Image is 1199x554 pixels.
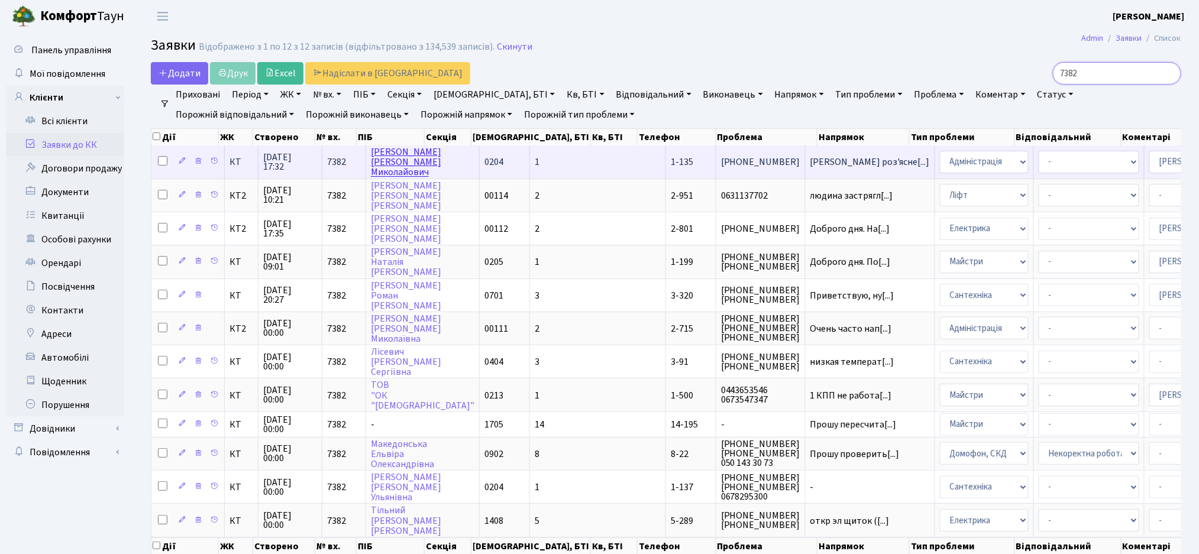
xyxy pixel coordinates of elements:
th: [DEMOGRAPHIC_DATA], БТІ [471,129,591,145]
span: КТ [230,449,253,459]
a: [PERSON_NAME]Наталія[PERSON_NAME] [371,245,441,278]
span: 7382 [327,448,346,461]
a: Клієнти [6,86,124,109]
span: КТ2 [230,324,253,333]
a: Автомобілі [6,346,124,370]
span: 2-715 [671,322,693,335]
a: Заявки [1116,32,1142,44]
span: 7382 [327,355,346,368]
span: Доброго дня. На[...] [810,222,890,235]
span: 7382 [327,514,346,527]
span: Додати [159,67,201,80]
span: 7382 [327,322,346,335]
span: [PHONE_NUMBER] [PHONE_NUMBER] 0678295300 [721,473,800,501]
span: 0205 [484,255,503,268]
span: 7382 [327,481,346,494]
span: [DATE] 00:00 [263,444,317,463]
b: [PERSON_NAME] [1113,10,1185,23]
span: Мої повідомлення [30,67,105,80]
a: Контакти [6,299,124,322]
span: 0204 [484,481,503,494]
span: 3 [535,355,539,368]
input: Пошук... [1053,62,1181,85]
span: [PHONE_NUMBER] [PHONE_NUMBER] 050 143 30 73 [721,439,800,468]
a: [DEMOGRAPHIC_DATA], БТІ [429,85,560,105]
a: Excel [257,62,303,85]
span: 00112 [484,222,508,235]
span: [DATE] 00:00 [263,511,317,530]
button: Переключити навігацію [148,7,177,26]
a: Відповідальний [612,85,696,105]
span: [PHONE_NUMBER] [PHONE_NUMBER] [721,286,800,304]
a: ПІБ [348,85,380,105]
span: 2 [535,222,539,235]
th: ПІБ [357,129,425,145]
a: Документи [6,180,124,204]
a: Довідники [6,417,124,440]
a: Скинути [497,41,532,53]
a: Повідомлення [6,440,124,464]
li: Список [1142,32,1181,45]
a: Admin [1082,32,1104,44]
span: [DATE] 00:00 [263,385,317,404]
span: [DATE] 00:00 [263,319,317,338]
a: Заявки до КК [6,133,124,157]
span: 7382 [327,289,346,302]
span: 3-91 [671,355,689,368]
span: Панель управління [31,44,111,57]
div: Відображено з 1 по 12 з 12 записів (відфільтровано з 134,539 записів). [199,41,495,53]
a: Статус [1033,85,1078,105]
span: Прошу проверить[...] [810,448,900,461]
a: [PERSON_NAME]Роман[PERSON_NAME] [371,279,441,312]
span: 14 [535,418,544,431]
th: Телефон [638,129,716,145]
span: 1 [535,481,539,494]
th: № вх. [315,129,357,145]
a: ЖК [276,85,306,105]
span: 1 [535,155,539,169]
span: 0701 [484,289,503,302]
span: КТ [230,391,253,400]
span: 1705 [484,418,503,431]
span: 0631137702 [721,191,800,200]
span: 1-500 [671,389,693,402]
a: Коментар [971,85,1030,105]
a: Договори продажу [6,157,124,180]
span: - [810,482,930,492]
a: Тип проблеми [831,85,907,105]
a: Порожній відповідальний [171,105,299,125]
span: [PHONE_NUMBER] [PHONE_NUMBER] [721,352,800,371]
span: 7382 [327,255,346,268]
span: КТ [230,157,253,167]
a: Орендарі [6,251,124,275]
a: Порушення [6,393,124,417]
span: - [721,420,800,429]
span: 2-801 [671,222,693,235]
span: [DATE] 00:00 [263,352,317,371]
a: Лісевич[PERSON_NAME]Сергіївна [371,345,441,378]
span: 1-137 [671,481,693,494]
span: Заявки [151,35,196,56]
th: Напрямок [817,129,910,145]
span: Очень часто нап[...] [810,322,892,335]
th: Кв, БТІ [591,129,638,145]
span: КТ2 [230,191,253,200]
span: [PHONE_NUMBER] [721,224,800,234]
a: ТОВ"ОК"[DEMOGRAPHIC_DATA]" [371,379,474,412]
span: 2 [535,189,539,202]
a: Секція [383,85,426,105]
span: [DATE] 17:35 [263,219,317,238]
span: [PHONE_NUMBER] [721,157,800,167]
span: людина застрягл[...] [810,189,893,202]
a: Проблема [910,85,969,105]
span: 2 [535,322,539,335]
span: 7382 [327,389,346,402]
a: Період [227,85,273,105]
span: низкая температ[...] [810,355,894,368]
span: [PHONE_NUMBER] [PHONE_NUMBER] [721,252,800,271]
a: № вх. [308,85,346,105]
span: КТ [230,291,253,300]
span: КТ [230,357,253,367]
span: 3 [535,289,539,302]
span: [PERSON_NAME] роз'ясне[...] [810,155,930,169]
